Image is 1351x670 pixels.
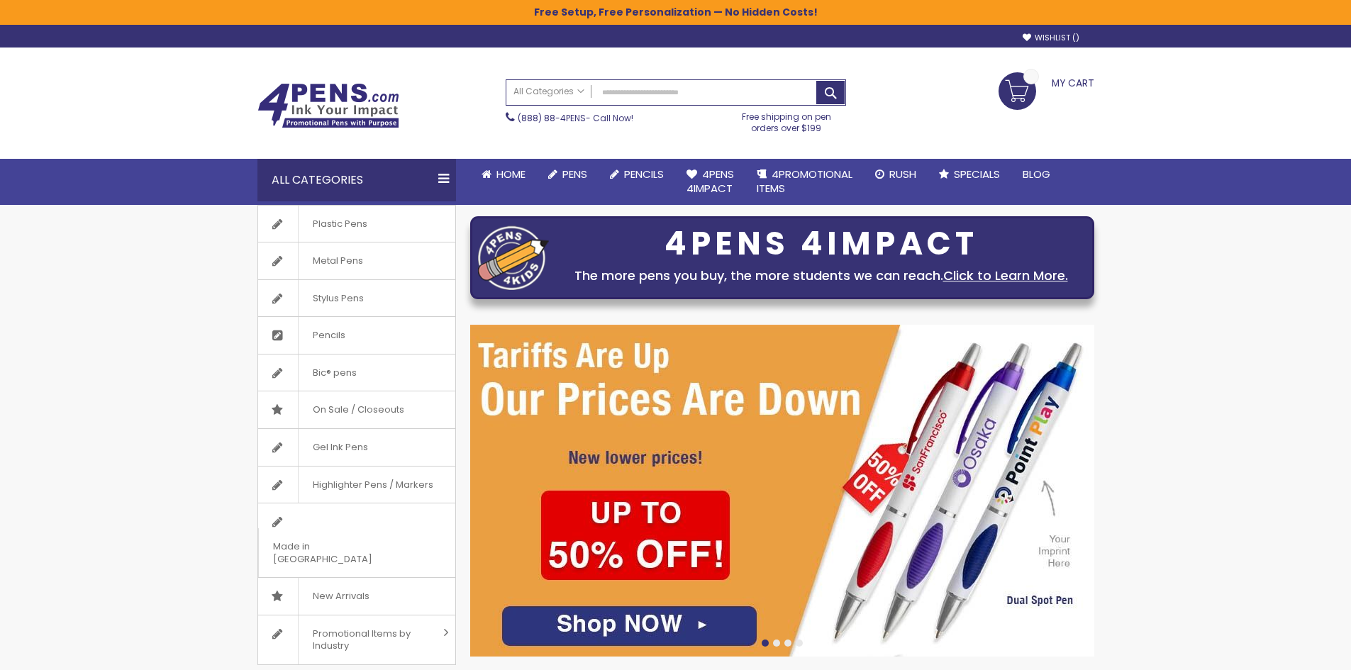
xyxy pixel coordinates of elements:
img: 4Pens Custom Pens and Promotional Products [257,83,399,128]
a: Stylus Pens [258,280,455,317]
a: New Arrivals [258,578,455,615]
span: Made in [GEOGRAPHIC_DATA] [258,528,420,577]
a: (888) 88-4PENS [518,112,586,124]
a: Gel Ink Pens [258,429,455,466]
span: Pencils [298,317,360,354]
span: Metal Pens [298,242,377,279]
img: /cheap-promotional-products.html [470,325,1094,657]
a: Highlighter Pens / Markers [258,467,455,503]
span: New Arrivals [298,578,384,615]
a: Plastic Pens [258,206,455,242]
a: Rush [864,159,928,190]
span: Blog [1023,167,1050,182]
div: 4PENS 4IMPACT [556,229,1086,259]
a: Specials [928,159,1011,190]
a: Bic® pens [258,354,455,391]
span: 4Pens 4impact [686,167,734,196]
span: Pencils [624,167,664,182]
a: Pencils [599,159,675,190]
a: All Categories [506,80,591,104]
span: Bic® pens [298,354,371,391]
a: 4Pens4impact [675,159,745,205]
a: Pencils [258,317,455,354]
span: Home [496,167,526,182]
span: 4PROMOTIONAL ITEMS [757,167,852,196]
a: Pens [537,159,599,190]
span: Specials [954,167,1000,182]
a: Click to Learn More. [943,267,1068,284]
a: Blog [1011,159,1062,190]
span: - Call Now! [518,112,633,124]
span: Gel Ink Pens [298,429,382,466]
div: All Categories [257,159,456,201]
a: Made in [GEOGRAPHIC_DATA] [258,503,455,577]
a: On Sale / Closeouts [258,391,455,428]
img: four_pen_logo.png [478,225,549,290]
div: Free shipping on pen orders over $199 [727,106,846,134]
a: Metal Pens [258,242,455,279]
span: Rush [889,167,916,182]
a: Home [470,159,537,190]
span: Pens [562,167,587,182]
span: On Sale / Closeouts [298,391,418,428]
a: Wishlist [1023,33,1079,43]
a: Promotional Items by Industry [258,615,455,664]
span: Plastic Pens [298,206,382,242]
span: Highlighter Pens / Markers [298,467,447,503]
span: Promotional Items by Industry [298,615,438,664]
div: The more pens you buy, the more students we can reach. [556,266,1086,286]
a: 4PROMOTIONALITEMS [745,159,864,205]
span: All Categories [513,86,584,97]
span: Stylus Pens [298,280,378,317]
